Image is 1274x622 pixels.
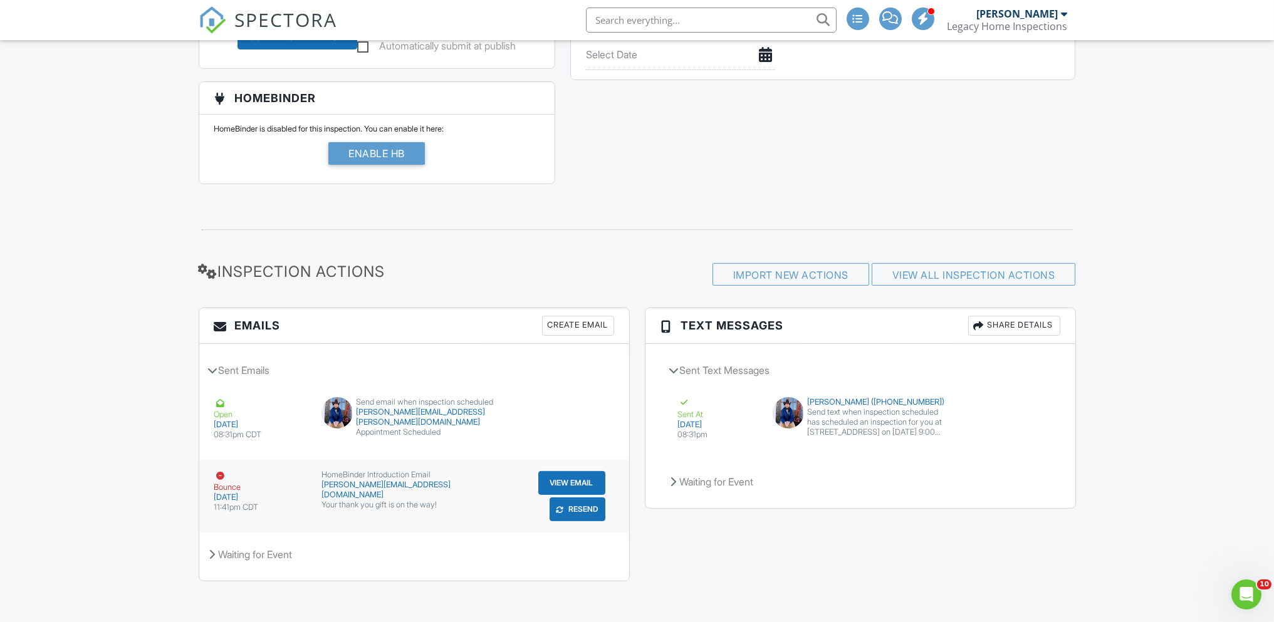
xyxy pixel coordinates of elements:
[321,480,506,500] div: [PERSON_NAME][EMAIL_ADDRESS][DOMAIN_NAME]
[773,397,804,428] img: jv30.jpg
[678,397,758,420] div: Sent At
[199,308,629,344] h3: Emails
[586,8,837,33] input: Search everything...
[214,430,307,440] div: 08:31pm CDT
[199,82,555,115] h3: HomeBinder
[199,263,481,280] h3: Inspection Actions
[214,470,307,492] div: Bounce
[586,39,775,70] input: Select Date
[214,397,307,420] div: Open
[645,308,1075,344] h3: Text Messages
[660,465,1060,499] div: Waiting for Event
[948,20,1068,33] div: Legacy Home Inspections
[328,142,425,174] a: Enable HB
[542,316,614,336] div: Create Email
[214,492,307,502] div: [DATE]
[214,124,540,134] p: HomeBinder is disabled for this inspection. You can enable it here:
[214,420,307,430] div: [DATE]
[199,353,629,387] div: Sent Emails
[235,6,338,33] span: SPECTORA
[773,397,948,407] div: [PERSON_NAME] ([PHONE_NUMBER])
[678,430,758,440] div: 08:31pm
[807,417,948,437] div: has scheduled an inspection for you at [STREET_ADDRESS] on [DATE] 9:00 am. You and/or our subcont...
[660,353,1060,387] div: Sent Text Messages
[321,397,506,407] div: Send email when inspection scheduled
[199,6,226,34] img: The Best Home Inspection Software - Spectora
[321,407,506,427] div: [PERSON_NAME][EMAIL_ADDRESS][PERSON_NAME][DOMAIN_NAME]
[321,470,506,480] div: HomeBinder Introduction Email
[537,470,607,496] a: View Email
[321,500,506,510] div: Your thank you gift is on the way!
[214,502,307,512] div: 11:41pm CDT
[713,263,869,286] div: Import New Actions
[1231,579,1261,609] iframe: Intercom live chat
[321,397,353,428] img: jv30.jpg
[678,420,758,430] div: [DATE]
[357,40,516,56] label: Automatically submit at publish
[977,8,1058,20] div: [PERSON_NAME]
[328,142,425,165] div: Enable HB
[550,497,605,521] button: Resend
[199,537,629,571] div: Waiting for Event
[321,427,506,437] div: Appointment Scheduled
[968,316,1060,336] div: Share Details
[1257,579,1271,589] span: 10
[892,269,1055,281] a: View All Inspection Actions
[199,17,338,43] a: SPECTORA
[773,407,948,417] div: Send text when inspection scheduled
[538,471,605,495] button: View Email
